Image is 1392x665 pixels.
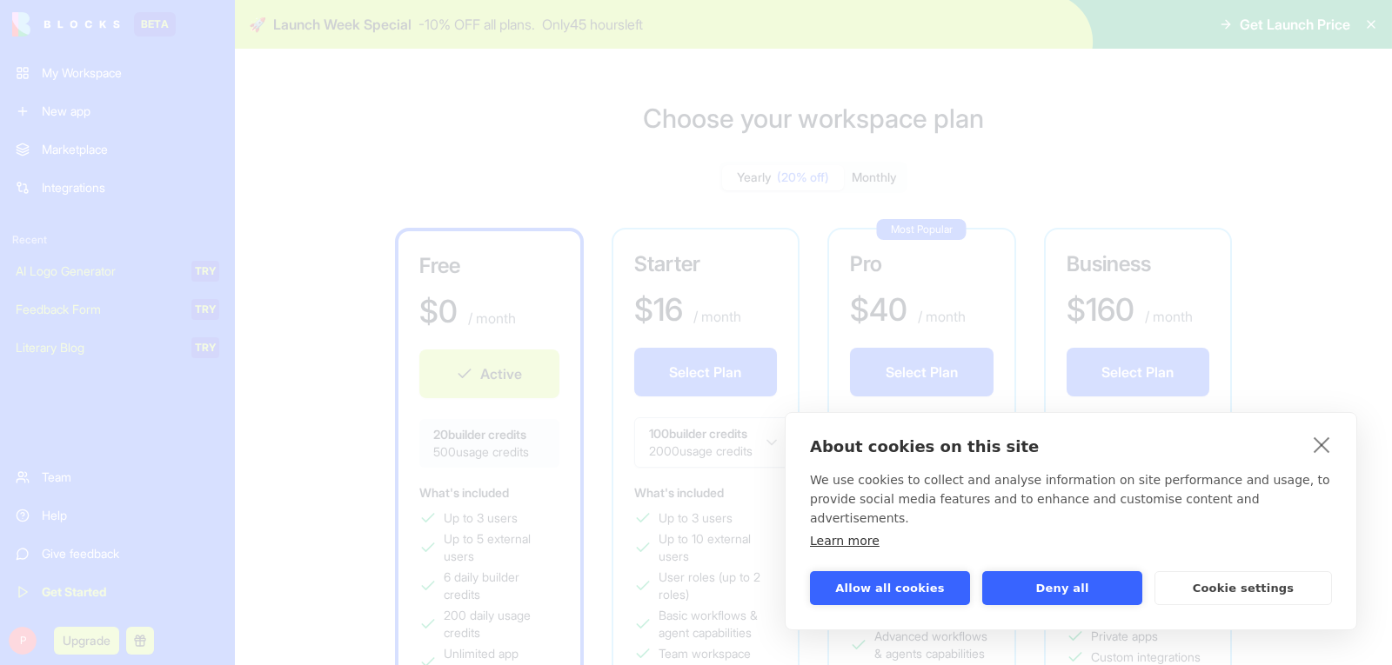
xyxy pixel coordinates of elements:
[982,571,1142,605] button: Deny all
[810,571,970,605] button: Allow all cookies
[1308,430,1335,458] a: close
[810,534,880,548] a: Learn more
[1154,571,1332,605] button: Cookie settings
[810,470,1332,528] p: We use cookies to collect and analyse information on site performance and usage, to provide socia...
[810,437,1039,456] strong: About cookies on this site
